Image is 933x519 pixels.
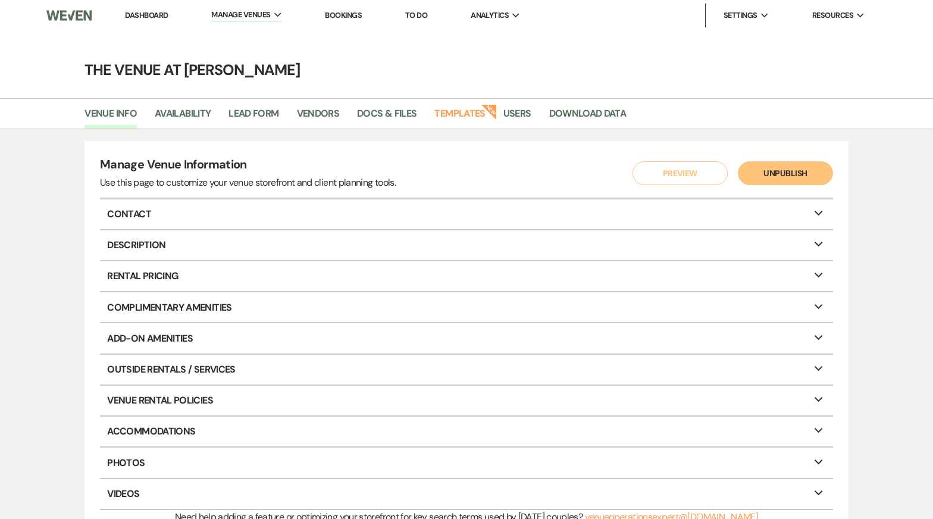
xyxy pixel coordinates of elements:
p: Contact [100,199,833,229]
img: Weven Logo [46,3,92,28]
span: Resources [812,10,853,21]
p: Description [100,230,833,260]
a: Availability [155,106,211,129]
span: Manage Venues [211,9,270,21]
a: Users [503,106,531,129]
h4: Manage Venue Information [100,156,396,176]
p: Complimentary Amenities [100,292,833,322]
a: Lead Form [228,106,278,129]
a: Download Data [549,106,627,129]
a: Preview [630,161,725,185]
strong: New [481,103,497,120]
p: Venue Rental Policies [100,386,833,415]
a: Vendors [297,106,340,129]
p: Accommodations [100,417,833,446]
p: Add-On Amenities [100,323,833,353]
p: Outside Rentals / Services [100,355,833,384]
a: Venue Info [84,106,137,129]
a: Bookings [325,10,362,20]
button: Preview [633,161,728,185]
a: Docs & Files [357,106,417,129]
h4: The Venue at [PERSON_NAME] [38,60,895,80]
a: Dashboard [125,10,168,20]
p: Rental Pricing [100,261,833,291]
span: Analytics [471,10,509,21]
button: Unpublish [738,161,833,185]
a: Templates [434,106,485,129]
p: Photos [100,448,833,477]
a: To Do [405,10,427,20]
div: Use this page to customize your venue storefront and client planning tools. [100,176,396,190]
span: Settings [724,10,757,21]
p: Videos [100,479,833,509]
